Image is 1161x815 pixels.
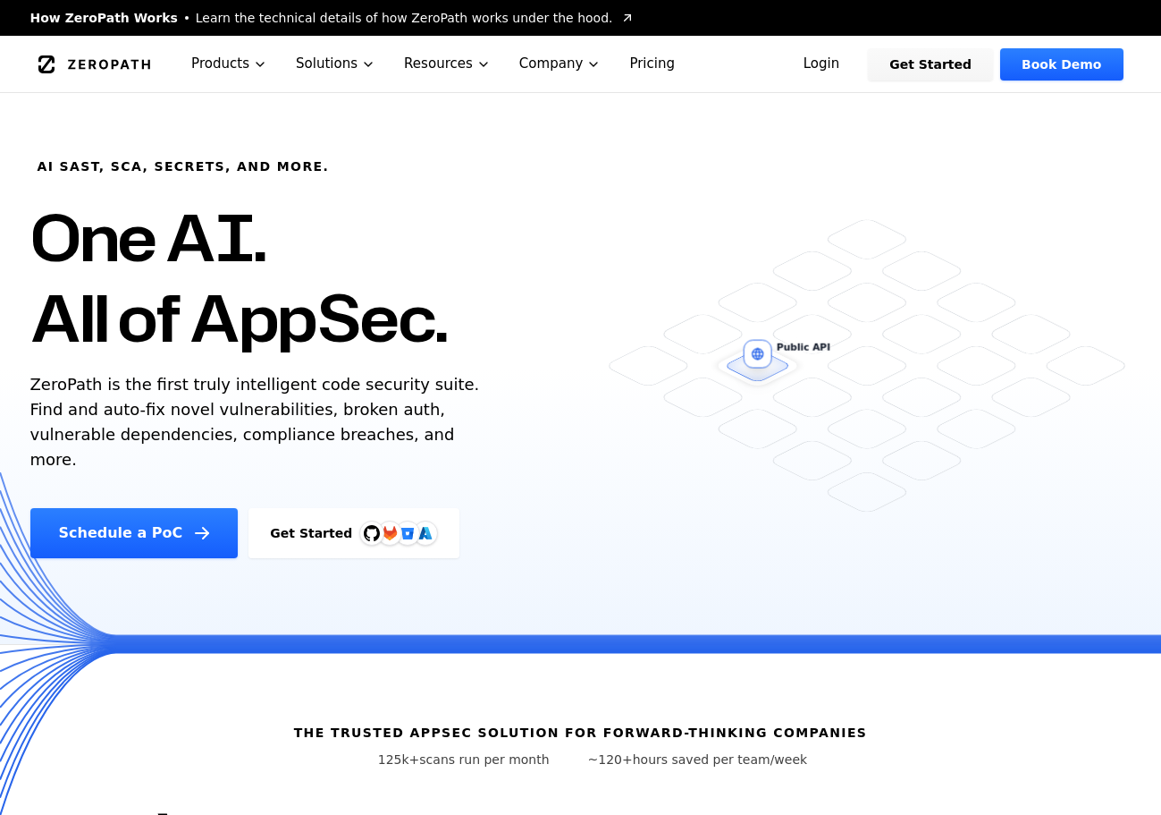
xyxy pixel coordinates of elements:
h6: The Trusted AppSec solution for forward-thinking companies [294,724,868,742]
p: scans run per month [354,751,574,768]
button: Company [505,36,616,92]
svg: Bitbucket [398,523,417,543]
a: How ZeroPath WorksLearn the technical details of how ZeroPath works under the hood. [30,9,635,27]
span: How ZeroPath Works [30,9,178,27]
a: Get StartedGitHubGitLabAzure [248,508,459,558]
h1: One AI. All of AppSec. [30,197,448,358]
img: GitHub [364,525,380,541]
span: 125k+ [378,752,420,767]
span: ~120+ [588,752,633,767]
h6: AI SAST, SCA, Secrets, and more. [38,157,330,175]
a: Pricing [615,36,689,92]
button: Products [177,36,282,92]
span: Learn the technical details of how ZeroPath works under the hood. [196,9,613,27]
p: hours saved per team/week [588,751,808,768]
a: Get Started [868,48,993,81]
p: ZeroPath is the first truly intelligent code security suite. Find and auto-fix novel vulnerabilit... [30,372,488,472]
img: Azure [418,526,433,540]
a: Schedule a PoC [30,508,239,558]
button: Resources [390,36,505,92]
a: Login [782,48,862,81]
a: Book Demo [1000,48,1123,81]
button: Solutions [282,36,390,92]
nav: Global [9,36,1153,92]
img: GitLab [372,515,408,551]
